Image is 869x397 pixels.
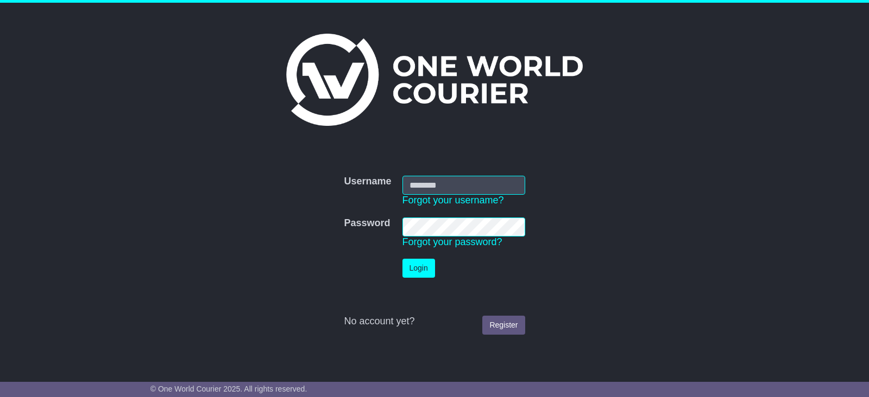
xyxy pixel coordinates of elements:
[344,217,390,229] label: Password
[286,34,583,126] img: One World
[344,176,391,188] label: Username
[402,259,435,278] button: Login
[402,195,504,206] a: Forgot your username?
[402,236,502,247] a: Forgot your password?
[344,316,525,328] div: No account yet?
[150,385,307,393] span: © One World Courier 2025. All rights reserved.
[482,316,525,335] a: Register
